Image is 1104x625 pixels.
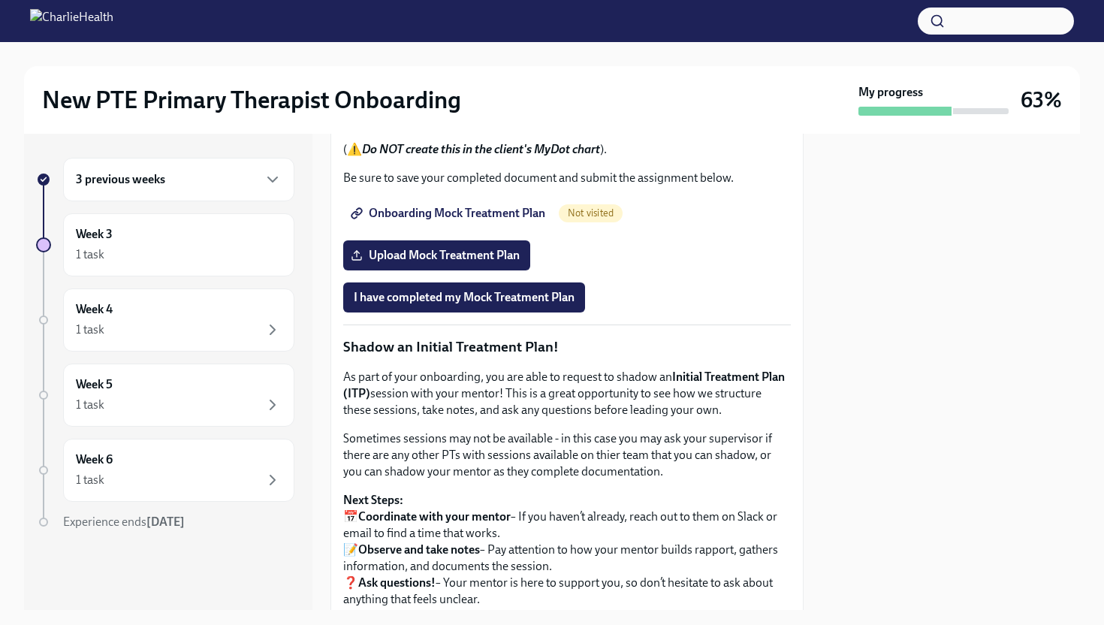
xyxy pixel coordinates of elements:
[343,240,530,270] label: Upload Mock Treatment Plan
[343,337,791,357] p: Shadow an Initial Treatment Plan!
[343,282,585,312] button: I have completed my Mock Treatment Plan
[1021,86,1062,113] h3: 63%
[36,439,294,502] a: Week 61 task
[343,170,791,186] p: Be sure to save your completed document and submit the assignment below.
[63,515,185,529] span: Experience ends
[354,248,520,263] span: Upload Mock Treatment Plan
[559,207,623,219] span: Not visited
[76,171,165,188] h6: 3 previous weeks
[354,290,575,305] span: I have completed my Mock Treatment Plan
[354,206,545,221] span: Onboarding Mock Treatment Plan
[76,226,113,243] h6: Week 3
[76,451,113,468] h6: Week 6
[76,397,104,413] div: 1 task
[343,370,785,400] strong: Initial Treatment Plan (ITP)
[76,472,104,488] div: 1 task
[42,85,461,115] h2: New PTE Primary Therapist Onboarding
[343,430,791,480] p: Sometimes sessions may not be available - in this case you may ask your supervisor if there are a...
[36,213,294,276] a: Week 31 task
[30,9,113,33] img: CharlieHealth
[76,246,104,263] div: 1 task
[36,288,294,352] a: Week 41 task
[146,515,185,529] strong: [DATE]
[358,575,436,590] strong: Ask questions!
[76,322,104,338] div: 1 task
[343,141,791,158] p: (⚠️ ).
[343,369,791,418] p: As part of your onboarding, you are able to request to shadow an session with your mentor! This i...
[362,142,600,156] strong: Do NOT create this in the client's MyDot chart
[358,542,480,557] strong: Observe and take notes
[76,376,113,393] h6: Week 5
[63,158,294,201] div: 3 previous weeks
[36,364,294,427] a: Week 51 task
[343,493,403,507] strong: Next Steps:
[343,492,791,608] p: 📅 – If you haven’t already, reach out to them on Slack or email to find a time that works. 📝 – Pa...
[343,198,556,228] a: Onboarding Mock Treatment Plan
[76,301,113,318] h6: Week 4
[858,84,923,101] strong: My progress
[358,509,511,524] strong: Coordinate with your mentor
